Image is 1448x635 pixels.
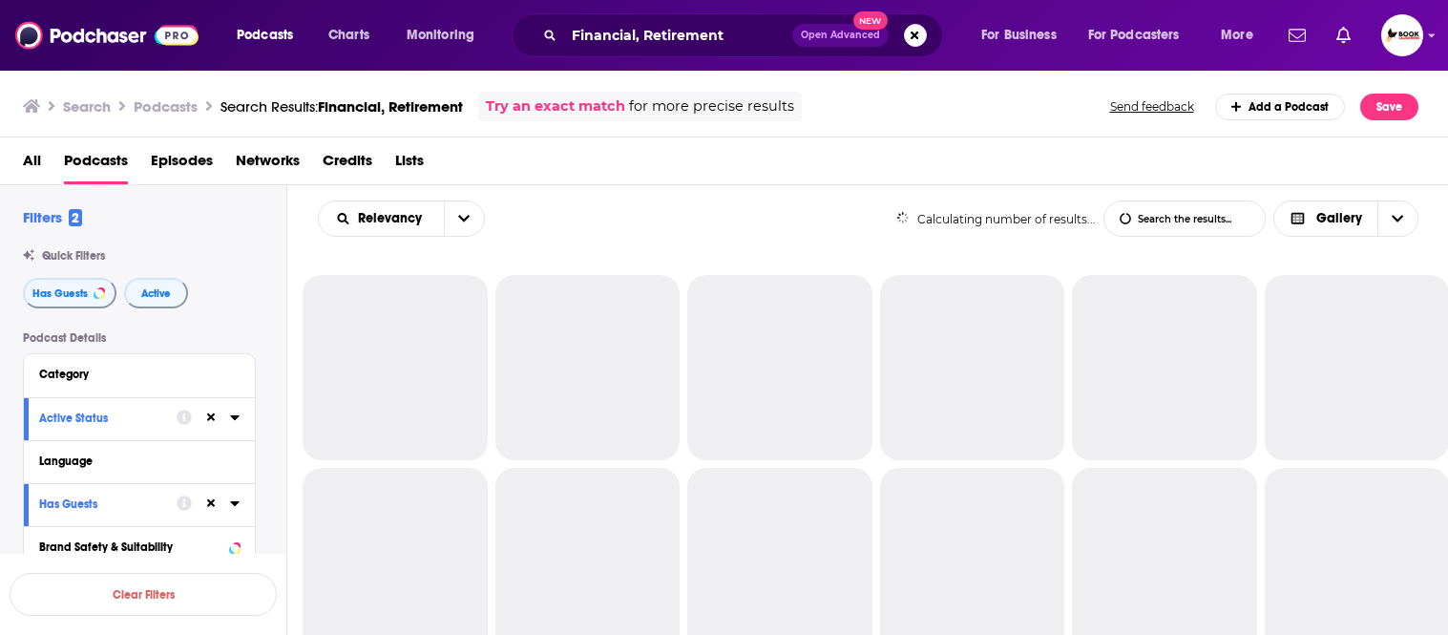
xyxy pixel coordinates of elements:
[39,412,164,425] div: Active Status
[220,97,463,116] div: Search Results:
[981,22,1057,49] span: For Business
[69,209,82,226] span: 2
[134,97,198,116] h3: Podcasts
[124,278,188,308] button: Active
[407,22,474,49] span: Monitoring
[319,212,444,225] button: open menu
[1316,212,1362,225] span: Gallery
[39,535,240,559] button: Brand Safety & Suitability
[151,145,213,184] a: Episodes
[530,13,961,57] div: Search podcasts, credits, & more...
[10,573,277,616] button: Clear Filters
[42,249,105,263] span: Quick Filters
[39,497,164,511] div: Has Guests
[1381,14,1423,56] button: Show profile menu
[318,97,463,116] span: Financial, Retirement
[223,20,318,51] button: open menu
[318,201,485,237] h2: Choose List sort
[64,145,128,184] a: Podcasts
[23,208,82,226] h2: Filters
[32,288,88,299] span: Has Guests
[15,17,199,53] img: Podchaser - Follow, Share and Rate Podcasts
[1360,94,1418,120] button: Save
[444,201,484,236] button: open menu
[1273,201,1419,237] button: Choose View
[1381,14,1423,56] span: Logged in as BookLaunchers
[316,20,381,51] a: Charts
[39,492,177,516] button: Has Guests
[23,145,41,184] a: All
[1329,19,1358,52] a: Show notifications dropdown
[1104,98,1200,115] button: Send feedback
[968,20,1081,51] button: open menu
[23,331,256,345] p: Podcast Details
[39,406,177,430] button: Active Status
[39,368,227,381] div: Category
[1215,94,1346,120] a: Add a Podcast
[1076,20,1207,51] button: open menu
[393,20,499,51] button: open menu
[896,212,1096,226] div: Calculating number of results...
[328,22,369,49] span: Charts
[1207,20,1277,51] button: open menu
[1221,22,1253,49] span: More
[358,212,429,225] span: Relevancy
[629,95,794,117] span: for more precise results
[486,95,625,117] a: Try an exact match
[23,278,116,308] button: Has Guests
[801,31,880,40] span: Open Advanced
[39,540,223,554] div: Brand Safety & Suitability
[323,145,372,184] a: Credits
[236,145,300,184] a: Networks
[220,97,463,116] a: Search Results:Financial, Retirement
[1088,22,1180,49] span: For Podcasters
[63,97,111,116] h3: Search
[853,11,888,30] span: New
[141,288,171,299] span: Active
[39,362,240,386] button: Category
[395,145,424,184] a: Lists
[564,20,792,51] input: Search podcasts, credits, & more...
[1381,14,1423,56] img: User Profile
[237,22,293,49] span: Podcasts
[39,455,227,468] div: Language
[1281,19,1313,52] a: Show notifications dropdown
[39,449,240,473] button: Language
[792,24,889,47] button: Open AdvancedNew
